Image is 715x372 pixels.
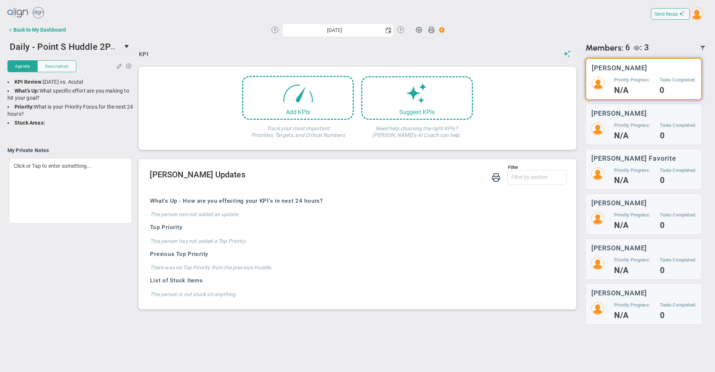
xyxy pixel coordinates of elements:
h4: Track your most important Priorities, Targets, and Critical Numbers [242,120,354,138]
img: 190969.Person.photo [690,7,703,20]
h3: [PERSON_NAME] [592,64,648,71]
h3: What's Up - How are you effecting your KPI's in next 24 hours? [150,197,561,205]
h4: N/A [614,222,650,229]
h4: My Private Notes [7,147,133,154]
h4: This person is not stuck on anything. [150,291,561,298]
span: Huddle Settings [412,22,426,36]
img: 193375.Person.photo [592,77,604,90]
h5: Priority Progress: [614,122,650,129]
h5: Tasks Completed: [660,212,696,218]
span: 3 [644,43,649,52]
button: Agenda [7,60,37,72]
span: Daily - Point S Huddle 2PM [10,41,118,52]
span: : [640,43,642,52]
span: What is your Priority Focus for the next 24 hours? [7,104,133,117]
img: 192061.Person.photo [591,212,604,225]
input: Filter by section [508,170,566,184]
img: align-logo.svg [7,6,29,20]
h2: [PERSON_NAME] Updates [150,170,566,181]
h4: There was no Top Priority from the previous Huddle. [150,264,561,271]
h3: List of Stuck Items [150,277,561,285]
button: Description [37,60,76,72]
h5: Priority Progress: [614,302,650,308]
h4: 0 [660,312,696,319]
h4: 0 [660,132,696,139]
strong: What's Up: [15,88,39,94]
div: Click or Tap to enter something... [9,158,132,224]
img: 203936.Person.photo [591,122,604,135]
img: 198650.Person.photo [591,167,604,180]
h4: N/A [614,312,650,319]
h5: Priority Progress: [614,212,650,218]
span: What specific effort are you making to hit your goal? [7,88,129,101]
h3: [PERSON_NAME] Favorite [591,155,676,162]
img: 192567.Person.photo [591,257,604,270]
h4: This person has not added an update. [150,211,561,218]
strong: Stuck Areas: [15,120,45,126]
span: Description [45,63,69,70]
h5: Tasks Completed: [660,302,696,308]
h4: This person has not added a Top Priority. [150,238,561,244]
span: Print Huddle Member Updates [492,172,500,182]
h5: Priority Progress: [614,257,650,263]
span: Print Huddle [428,26,435,36]
h4: N/A [614,87,650,94]
h5: Tasks Completed: [660,167,696,174]
span: 6 [625,43,630,53]
div: Back to My Dashboard [13,27,66,33]
span: Agenda [15,63,30,70]
img: 208954.Person.photo [591,302,604,315]
h3: Top Priority [150,224,561,231]
div: Suggest KPIs [362,109,472,116]
span: Suggestions (AI Feature) [563,50,571,57]
h5: Priority Progress: [614,77,650,83]
strong: Priority: [15,104,34,110]
span: select [383,24,393,37]
h4: 0 [660,267,696,274]
span: KPI [139,51,148,58]
h4: 0 [660,222,696,229]
h4: Need help choosing the right KPIs? [PERSON_NAME]'s AI Coach can help. [361,120,473,138]
div: Add KPIs [243,109,353,116]
h4: N/A [614,267,650,274]
button: Back to My Dashboard [7,22,66,37]
h4: 0 [660,177,696,184]
h4: N/A [614,177,650,184]
span: Action Button [435,25,445,35]
h3: [PERSON_NAME] [591,289,647,296]
h4: 0 [660,87,696,94]
span: Members: [585,43,623,53]
h5: Tasks Completed: [660,122,696,129]
div: Filter [150,165,518,170]
span: Send Recap [655,12,678,17]
h3: [PERSON_NAME] [591,199,647,206]
h3: [PERSON_NAME] [591,244,647,251]
strong: KPI Review: [15,79,43,85]
h5: Tasks Completed: [660,77,696,83]
span: Viewer [121,44,127,49]
h3: [PERSON_NAME] [591,110,647,117]
h3: Previous Top Priority [150,250,561,258]
div: The following people are Viewers: Jay McFetridge, Terah Morgan, MICHAEL SIMARD [630,43,649,53]
h4: N/A [614,132,650,139]
h5: Priority Progress: [614,167,650,174]
span: Filter Updated Members [700,45,706,51]
span: [DATE] vs. Acutal [43,79,83,85]
span: select [121,40,133,53]
h5: Tasks Completed: [660,257,696,263]
button: Send Recap [651,8,690,20]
